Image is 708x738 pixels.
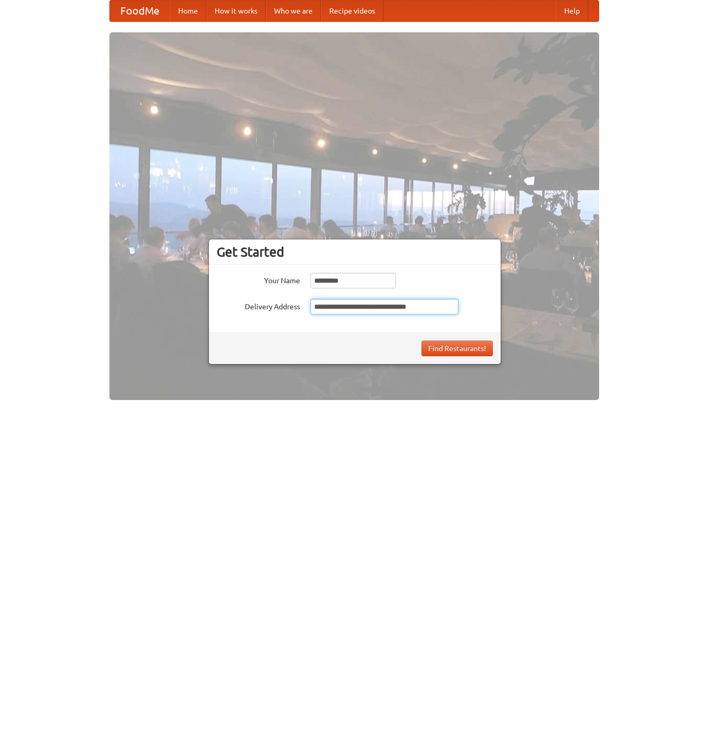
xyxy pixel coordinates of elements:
a: Recipe videos [321,1,383,21]
a: Who we are [266,1,321,21]
button: Find Restaurants! [421,341,493,356]
h3: Get Started [217,244,493,260]
label: Delivery Address [217,299,300,312]
a: Help [556,1,588,21]
a: How it works [206,1,266,21]
a: Home [170,1,206,21]
label: Your Name [217,273,300,286]
a: FoodMe [110,1,170,21]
